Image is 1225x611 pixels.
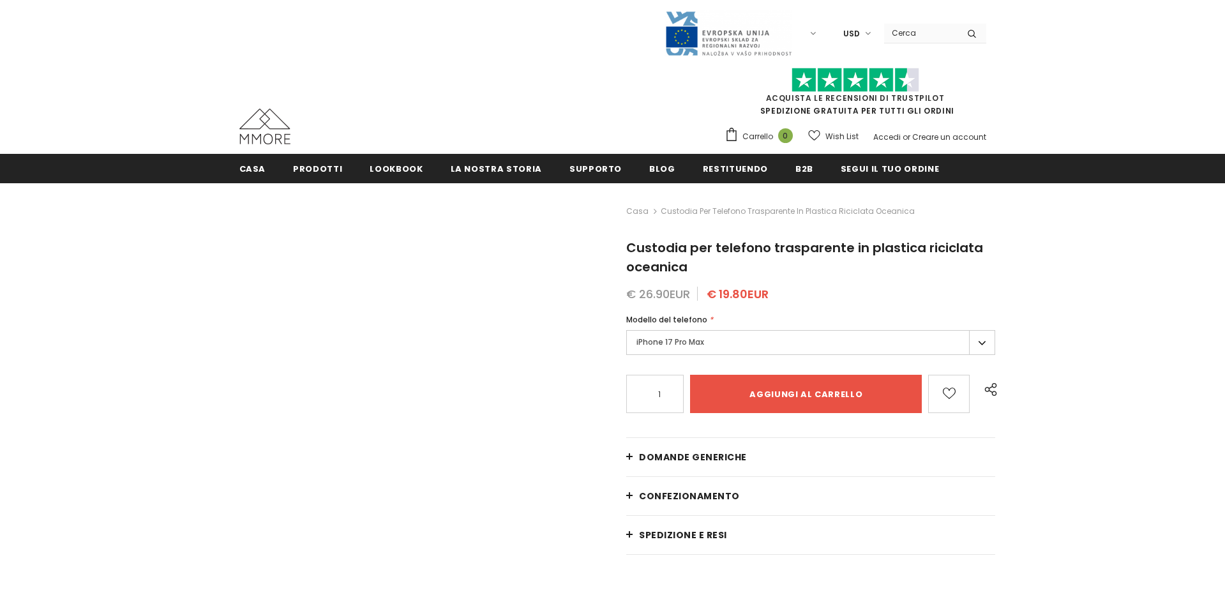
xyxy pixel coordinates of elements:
[293,163,342,175] span: Prodotti
[239,109,290,144] img: Casi MMORE
[912,132,986,142] a: Creare un account
[639,451,747,464] span: Domande generiche
[725,73,986,116] span: SPEDIZIONE GRATUITA PER TUTTI GLI ORDINI
[778,128,793,143] span: 0
[626,286,690,302] span: € 26.90EUR
[873,132,901,142] a: Accedi
[665,27,792,38] a: Javni Razpis
[569,154,622,183] a: supporto
[808,125,859,147] a: Wish List
[639,529,727,541] span: Spedizione e resi
[661,204,915,219] span: Custodia per telefono trasparente in plastica riciclata oceanica
[239,154,266,183] a: Casa
[825,130,859,143] span: Wish List
[792,68,919,93] img: Fidati di Pilot Stars
[707,286,769,302] span: € 19.80EUR
[451,154,542,183] a: La nostra storia
[703,163,768,175] span: Restituendo
[370,154,423,183] a: Lookbook
[884,24,958,42] input: Search Site
[626,239,983,276] span: Custodia per telefono trasparente in plastica riciclata oceanica
[293,154,342,183] a: Prodotti
[742,130,773,143] span: Carrello
[795,163,813,175] span: B2B
[841,163,939,175] span: Segui il tuo ordine
[239,163,266,175] span: Casa
[795,154,813,183] a: B2B
[639,490,740,502] span: CONFEZIONAMENTO
[690,375,922,413] input: Aggiungi al carrello
[626,477,995,515] a: CONFEZIONAMENTO
[626,438,995,476] a: Domande generiche
[843,27,860,40] span: USD
[649,163,675,175] span: Blog
[766,93,945,103] a: Acquista le recensioni di TrustPilot
[451,163,542,175] span: La nostra storia
[626,516,995,554] a: Spedizione e resi
[665,10,792,57] img: Javni Razpis
[626,204,649,219] a: Casa
[370,163,423,175] span: Lookbook
[649,154,675,183] a: Blog
[903,132,910,142] span: or
[703,154,768,183] a: Restituendo
[626,314,707,325] span: Modello del telefono
[626,330,995,355] label: iPhone 17 Pro Max
[569,163,622,175] span: supporto
[725,127,799,146] a: Carrello 0
[841,154,939,183] a: Segui il tuo ordine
